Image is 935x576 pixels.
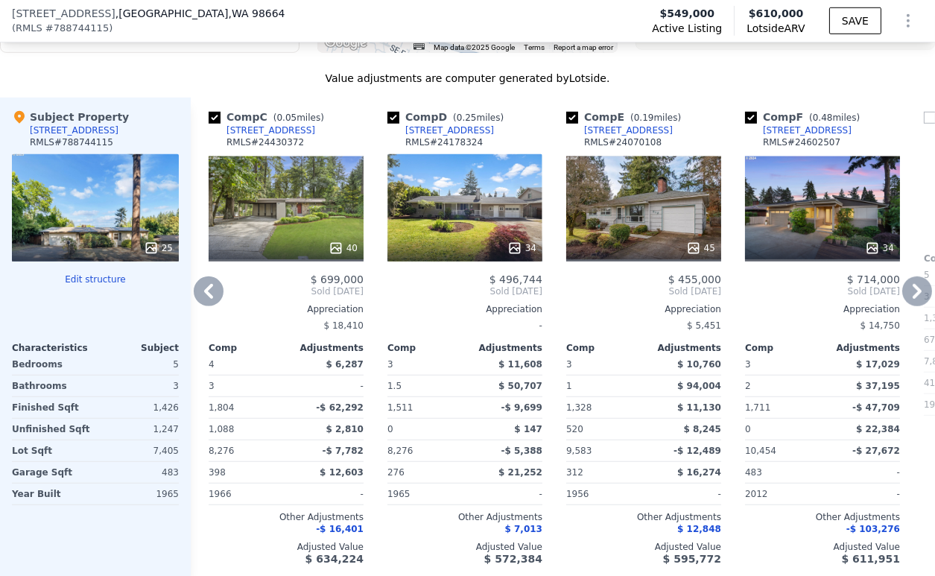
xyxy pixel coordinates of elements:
[749,7,804,19] span: $610,000
[387,484,462,504] div: 1965
[387,342,465,354] div: Comp
[498,467,542,478] span: $ 21,252
[115,6,285,21] span: , [GEOGRAPHIC_DATA]
[316,402,364,413] span: -$ 62,292
[745,541,900,553] div: Adjusted Value
[12,484,92,504] div: Year Built
[98,397,179,418] div: 1,426
[829,7,881,34] button: SAVE
[566,511,721,523] div: Other Adjustments
[745,285,900,297] span: Sold [DATE]
[209,424,234,434] span: 1,088
[524,43,545,51] a: Terms (opens in new tab)
[387,541,542,553] div: Adjusted Value
[326,424,364,434] span: $ 2,810
[98,484,179,504] div: 1965
[668,273,721,285] span: $ 455,000
[267,113,330,123] span: ( miles)
[677,402,721,413] span: $ 11,130
[387,124,494,136] a: [STREET_ADDRESS]
[566,124,673,136] a: [STREET_ADDRESS]
[30,124,118,136] div: [STREET_ADDRESS]
[745,446,776,456] span: 10,454
[745,376,820,396] div: 2
[566,484,641,504] div: 1956
[209,541,364,553] div: Adjusted Value
[663,553,721,565] span: $ 595,772
[209,124,315,136] a: [STREET_ADDRESS]
[763,124,852,136] div: [STREET_ADDRESS]
[498,381,542,391] span: $ 50,707
[387,315,542,336] div: -
[507,241,536,256] div: 34
[276,113,297,123] span: 0.05
[226,124,315,136] div: [STREET_ADDRESS]
[501,446,542,456] span: -$ 5,388
[289,484,364,504] div: -
[30,136,113,148] div: RMLS # 788744115
[825,484,900,504] div: -
[684,424,721,434] span: $ 8,245
[387,511,542,523] div: Other Adjustments
[566,467,583,478] span: 312
[323,446,364,456] span: -$ 7,782
[677,381,721,391] span: $ 94,004
[566,359,572,370] span: 3
[387,285,542,297] span: Sold [DATE]
[321,34,370,53] img: Google
[893,6,923,36] button: Show Options
[228,7,285,19] span: , WA 98664
[484,553,542,565] span: $ 572,384
[387,467,405,478] span: 276
[321,34,370,53] a: Open this area in Google Maps (opens a new window)
[566,285,721,297] span: Sold [DATE]
[12,342,95,354] div: Characteristics
[498,359,542,370] span: $ 11,608
[823,342,900,354] div: Adjustments
[387,110,510,124] div: Comp D
[860,320,900,331] span: $ 14,750
[677,467,721,478] span: $ 16,274
[465,342,542,354] div: Adjustments
[652,21,722,36] span: Active Listing
[745,424,751,434] span: 0
[12,440,92,461] div: Lot Sqft
[209,376,283,396] div: 3
[856,359,900,370] span: $ 17,029
[677,359,721,370] span: $ 10,760
[825,462,900,483] div: -
[98,440,179,461] div: 7,405
[846,524,900,534] span: -$ 103,276
[387,424,393,434] span: 0
[286,342,364,354] div: Adjustments
[387,303,542,315] div: Appreciation
[95,342,179,354] div: Subject
[12,6,115,21] span: [STREET_ADDRESS]
[209,511,364,523] div: Other Adjustments
[387,446,413,456] span: 8,276
[584,124,673,136] div: [STREET_ADDRESS]
[226,136,304,148] div: RMLS # 24430372
[745,402,770,413] span: 1,711
[209,359,215,370] span: 4
[745,467,762,478] span: 483
[745,511,900,523] div: Other Adjustments
[405,136,483,148] div: RMLS # 24178324
[387,376,462,396] div: 1.5
[687,320,721,331] span: $ 5,451
[566,402,592,413] span: 1,328
[505,524,542,534] span: $ 7,013
[326,359,364,370] span: $ 6,287
[634,113,654,123] span: 0.19
[468,484,542,504] div: -
[566,446,592,456] span: 9,583
[12,110,129,124] div: Subject Property
[847,273,900,285] span: $ 714,000
[501,402,542,413] span: -$ 9,699
[209,110,330,124] div: Comp C
[514,424,542,434] span: $ 147
[852,446,900,456] span: -$ 27,672
[45,21,109,36] span: # 788744115
[434,43,515,51] span: Map data ©2025 Google
[12,21,112,36] div: ( )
